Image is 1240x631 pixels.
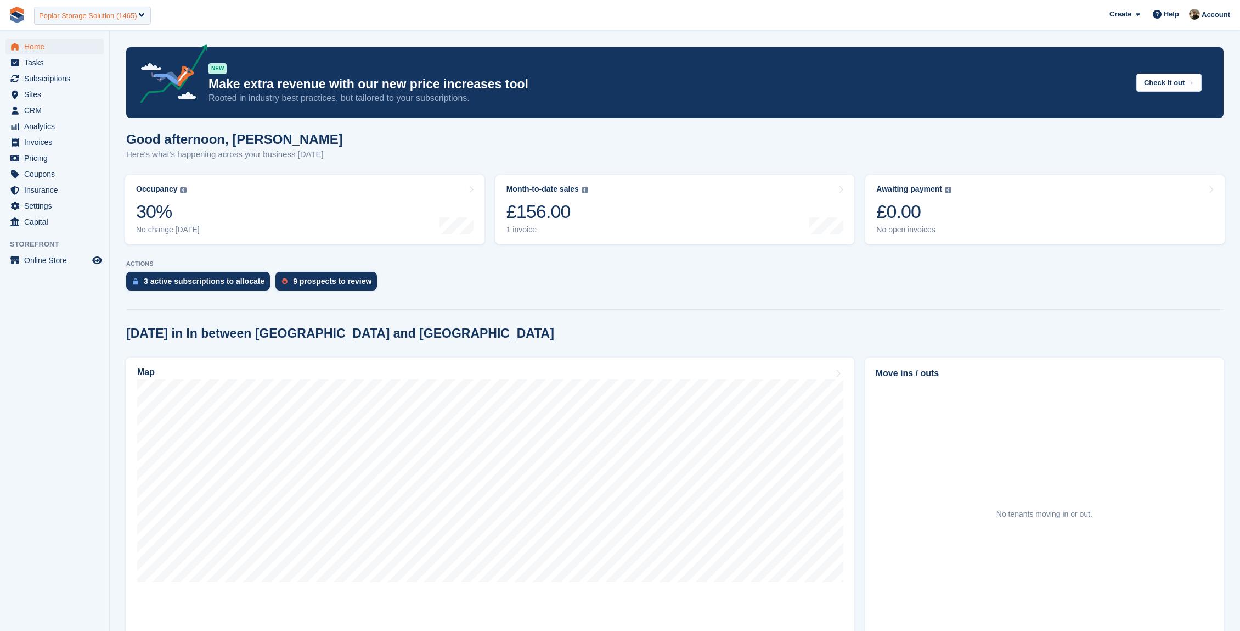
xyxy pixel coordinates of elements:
[5,39,104,54] a: menu
[24,150,90,166] span: Pricing
[5,71,104,86] a: menu
[126,260,1224,267] p: ACTIONS
[10,239,109,250] span: Storefront
[506,185,579,194] div: Month-to-date sales
[945,187,951,193] img: icon-info-grey-7440780725fd019a000dd9b08b2336e03edf1995a4989e88bcd33f0948082b44.svg
[506,200,588,223] div: £156.00
[91,254,104,267] a: Preview store
[24,55,90,70] span: Tasks
[5,253,104,268] a: menu
[133,278,138,285] img: active_subscription_to_allocate_icon-d502201f5373d7db506a760aba3b589e785aa758c864c3986d89f69b8ff3...
[208,63,227,74] div: NEW
[1189,9,1200,20] img: Oliver Bruce
[275,272,382,296] a: 9 prospects to review
[24,71,90,86] span: Subscriptions
[39,10,137,21] div: Poplar Storage Solution (1465)
[5,150,104,166] a: menu
[126,148,343,161] p: Here's what's happening across your business [DATE]
[24,198,90,214] span: Settings
[865,175,1225,244] a: Awaiting payment £0.00 No open invoices
[137,367,155,377] h2: Map
[9,7,25,23] img: stora-icon-8386f47178a22dfd0bd8f6a31ec36ba5ce8667c1dd55bd0f319d3a0aa187defe.svg
[24,39,90,54] span: Home
[125,175,484,244] a: Occupancy 30% No change [DATE]
[126,272,275,296] a: 3 active subscriptions to allocate
[24,87,90,102] span: Sites
[495,175,855,244] a: Month-to-date sales £156.00 1 invoice
[208,76,1128,92] p: Make extra revenue with our new price increases tool
[136,185,177,194] div: Occupancy
[282,278,288,284] img: prospect-51fa495bee0391a8d652442698ab0144808aea92771e9ea1ae160a38d050c398.svg
[136,225,200,234] div: No change [DATE]
[5,214,104,230] a: menu
[876,200,951,223] div: £0.00
[24,135,90,150] span: Invoices
[5,87,104,102] a: menu
[131,44,208,107] img: price-adjustments-announcement-icon-8257ccfd72463d97f412b2fc003d46551f7dbcb40ab6d574587a9cd5c0d94...
[5,119,104,134] a: menu
[24,166,90,182] span: Coupons
[24,214,90,230] span: Capital
[5,198,104,214] a: menu
[996,509,1092,520] div: No tenants moving in or out.
[24,253,90,268] span: Online Store
[126,326,554,341] h2: [DATE] in In between [GEOGRAPHIC_DATA] and [GEOGRAPHIC_DATA]
[126,132,343,147] h1: Good afternoon, [PERSON_NAME]
[1136,74,1202,92] button: Check it out →
[5,182,104,198] a: menu
[5,103,104,118] a: menu
[144,277,264,286] div: 3 active subscriptions to allocate
[1202,9,1230,20] span: Account
[24,182,90,198] span: Insurance
[136,200,200,223] div: 30%
[876,185,942,194] div: Awaiting payment
[1164,9,1179,20] span: Help
[24,103,90,118] span: CRM
[5,166,104,182] a: menu
[582,187,588,193] img: icon-info-grey-7440780725fd019a000dd9b08b2336e03edf1995a4989e88bcd33f0948082b44.svg
[506,225,588,234] div: 1 invoice
[876,367,1213,380] h2: Move ins / outs
[24,119,90,134] span: Analytics
[208,92,1128,104] p: Rooted in industry best practices, but tailored to your subscriptions.
[5,135,104,150] a: menu
[180,187,187,193] img: icon-info-grey-7440780725fd019a000dd9b08b2336e03edf1995a4989e88bcd33f0948082b44.svg
[5,55,104,70] a: menu
[876,225,951,234] div: No open invoices
[293,277,371,286] div: 9 prospects to review
[1109,9,1131,20] span: Create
